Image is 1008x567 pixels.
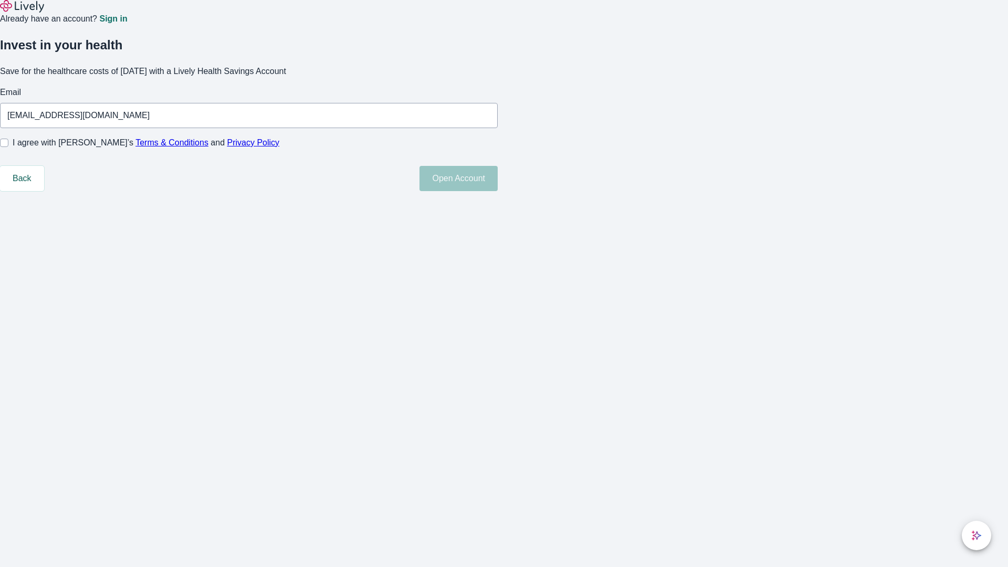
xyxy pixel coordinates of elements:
span: I agree with [PERSON_NAME]’s and [13,136,279,149]
a: Terms & Conditions [135,138,208,147]
button: chat [962,521,991,550]
a: Sign in [99,15,127,23]
a: Privacy Policy [227,138,280,147]
svg: Lively AI Assistant [971,530,982,541]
